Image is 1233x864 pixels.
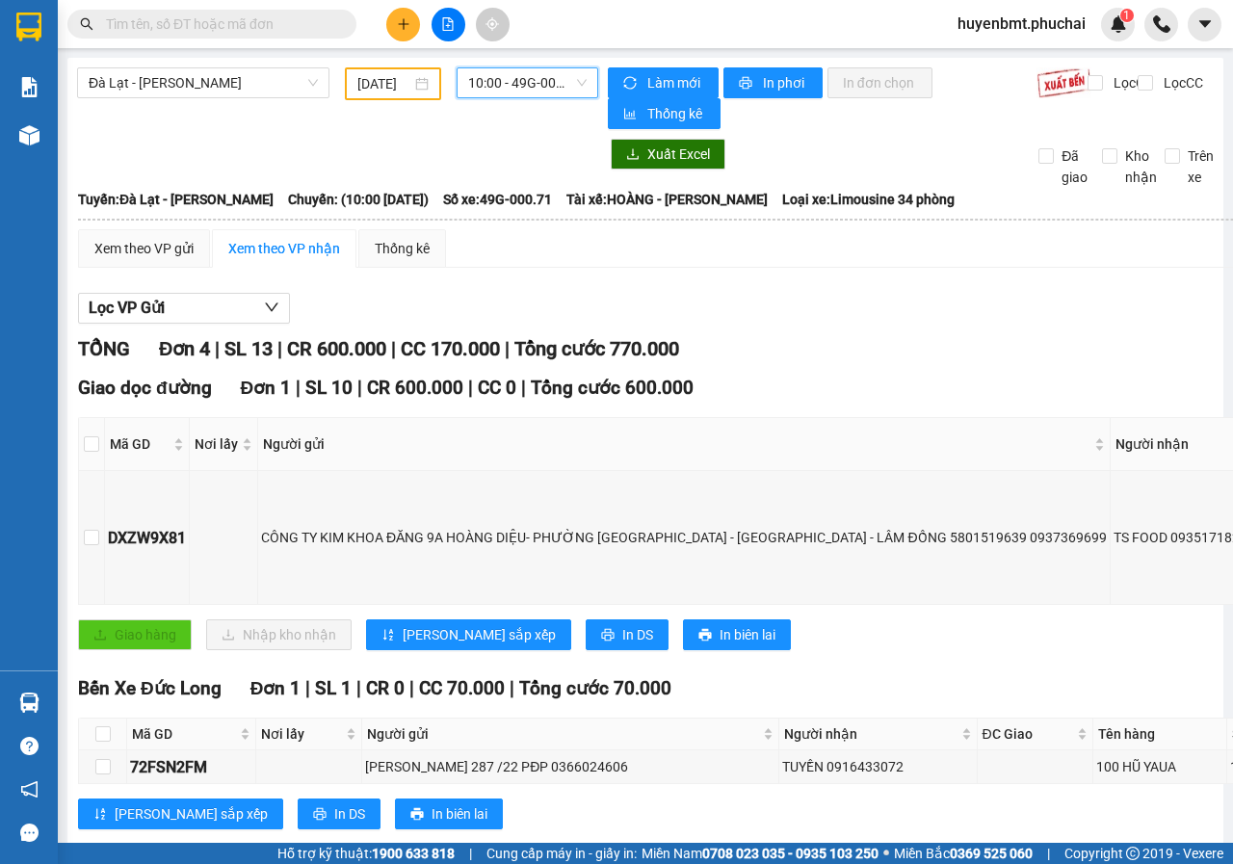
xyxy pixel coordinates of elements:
span: Chuyến: (10:00 [DATE]) [288,189,429,210]
img: solution-icon [19,77,39,97]
span: Miền Bắc [894,843,1033,864]
span: huyenbmt.phuchai [942,12,1101,36]
span: 10:00 - 49G-000.71 [468,68,586,97]
span: | [505,337,510,360]
span: In phơi [763,72,807,93]
button: syncLàm mới [608,67,719,98]
span: | [1047,843,1050,864]
button: aim [476,8,510,41]
span: Lọc CC [1156,72,1206,93]
span: | [277,337,282,360]
button: printerIn DS [586,619,669,650]
span: sort-ascending [381,628,395,643]
div: Xem theo VP nhận [228,238,340,259]
span: Mã GD [132,723,236,745]
img: warehouse-icon [19,125,39,145]
span: Người gửi [263,433,1090,455]
span: sort-ascending [93,807,107,823]
span: printer [601,628,615,643]
sup: 1 [1120,9,1134,22]
button: sort-ascending[PERSON_NAME] sắp xếp [78,799,283,829]
span: Số xe: 49G-000.71 [443,189,552,210]
span: Người nhận [784,723,958,745]
span: CR 600.000 [367,377,463,399]
span: | [409,677,414,699]
td: 72FSN2FM [127,750,256,784]
span: | [391,337,396,360]
span: Kho nhận [1117,145,1165,188]
span: In DS [334,803,365,825]
div: DXZW9X81 [108,526,186,550]
span: [PERSON_NAME] sắp xếp [403,624,556,645]
b: Tuyến: Đà Lạt - [PERSON_NAME] [78,192,274,207]
img: 9k= [1036,67,1091,98]
button: printerIn DS [298,799,380,829]
span: message [20,824,39,842]
button: printerIn biên lai [683,619,791,650]
span: Đơn 1 [241,377,292,399]
span: Miền Nam [642,843,879,864]
span: Nơi lấy [261,723,342,745]
img: logo-vxr [16,13,41,41]
span: Làm mới [647,72,703,93]
span: SL 13 [224,337,273,360]
span: Hỗ trợ kỹ thuật: [277,843,455,864]
span: In biên lai [432,803,487,825]
span: Đà Lạt - Gia Lai [89,68,318,97]
span: Nơi lấy [195,433,238,455]
span: CR 600.000 [287,337,386,360]
span: Giao dọc đường [78,377,212,399]
div: 72FSN2FM [130,755,252,779]
span: SL 10 [305,377,353,399]
button: plus [386,8,420,41]
img: phone-icon [1153,15,1170,33]
div: 100 HŨ YAUA [1096,756,1223,777]
span: plus [397,17,410,31]
div: Thống kê [375,238,430,259]
div: [PERSON_NAME] 287 /22 PĐP 0366024606 [365,756,775,777]
span: CC 0 [478,377,516,399]
span: SL 1 [315,677,352,699]
span: | [215,337,220,360]
img: icon-new-feature [1110,15,1127,33]
span: download [626,147,640,163]
input: Tìm tên, số ĐT hoặc mã đơn [106,13,333,35]
span: CC 170.000 [401,337,500,360]
span: Người nhận [1115,433,1231,455]
span: | [510,677,514,699]
span: ĐC Giao [983,723,1074,745]
button: file-add [432,8,465,41]
span: Đơn 4 [159,337,210,360]
button: uploadGiao hàng [78,619,192,650]
th: Tên hàng [1093,719,1227,750]
span: file-add [441,17,455,31]
span: printer [698,628,712,643]
span: printer [410,807,424,823]
span: Cung cấp máy in - giấy in: [486,843,637,864]
div: TUYỀN 0916433072 [782,756,974,777]
span: ⚪️ [883,850,889,857]
span: CR 0 [366,677,405,699]
strong: 0708 023 035 - 0935 103 250 [702,846,879,861]
span: | [469,843,472,864]
div: Xem theo VP gửi [94,238,194,259]
span: Tổng cước 600.000 [531,377,694,399]
strong: 0369 525 060 [950,846,1033,861]
span: notification [20,780,39,799]
span: Trên xe [1180,145,1221,188]
button: caret-down [1188,8,1221,41]
button: downloadNhập kho nhận [206,619,352,650]
button: printerIn phơi [723,67,823,98]
span: aim [485,17,499,31]
img: warehouse-icon [19,693,39,713]
span: Lọc CR [1106,72,1156,93]
span: search [80,17,93,31]
span: Tổng cước 70.000 [519,677,671,699]
span: Bến Xe Đức Long [78,677,222,699]
span: bar-chart [623,107,640,122]
span: caret-down [1196,15,1214,33]
strong: 1900 633 818 [372,846,455,861]
span: Đơn 1 [250,677,302,699]
span: Loại xe: Limousine 34 phòng [782,189,955,210]
span: down [264,300,279,315]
